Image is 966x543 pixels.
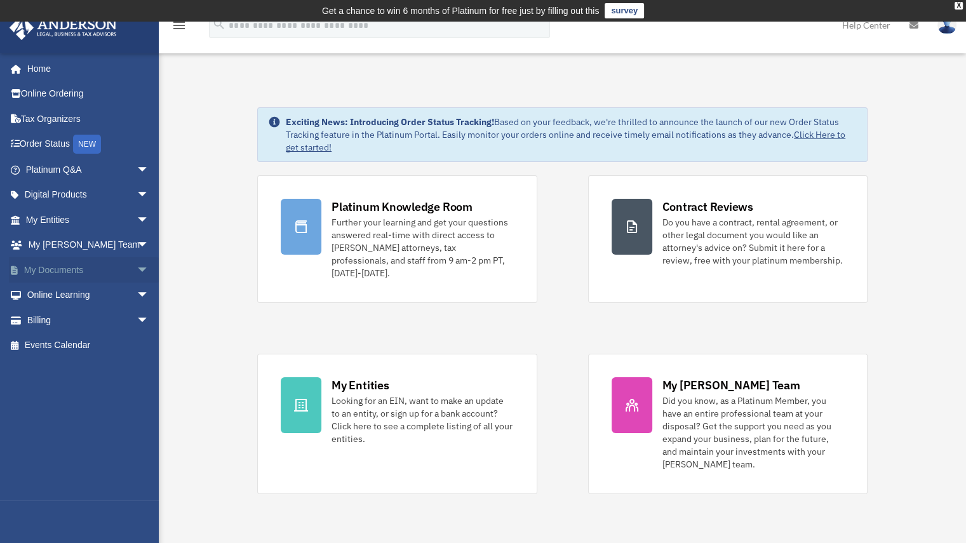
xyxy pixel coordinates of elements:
span: arrow_drop_down [137,207,162,233]
span: arrow_drop_down [137,307,162,333]
div: Based on your feedback, we're thrilled to announce the launch of our new Order Status Tracking fe... [286,116,857,154]
a: My Entitiesarrow_drop_down [9,207,168,232]
a: Click Here to get started! [286,129,845,153]
div: Platinum Knowledge Room [332,199,473,215]
div: Get a chance to win 6 months of Platinum for free just by filling out this [322,3,600,18]
div: My [PERSON_NAME] Team [662,377,800,393]
a: My [PERSON_NAME] Team Did you know, as a Platinum Member, you have an entire professional team at... [588,354,868,494]
div: Do you have a contract, rental agreement, or other legal document you would like an attorney's ad... [662,216,844,267]
div: Further your learning and get your questions answered real-time with direct access to [PERSON_NAM... [332,216,513,279]
a: Digital Productsarrow_drop_down [9,182,168,208]
a: My Documentsarrow_drop_down [9,257,168,283]
a: Contract Reviews Do you have a contract, rental agreement, or other legal document you would like... [588,175,868,303]
i: menu [171,18,187,33]
div: Did you know, as a Platinum Member, you have an entire professional team at your disposal? Get th... [662,394,844,471]
a: Platinum Q&Aarrow_drop_down [9,157,168,182]
img: Anderson Advisors Platinum Portal [6,15,121,40]
a: My [PERSON_NAME] Teamarrow_drop_down [9,232,168,258]
span: arrow_drop_down [137,182,162,208]
i: search [212,17,226,31]
a: Tax Organizers [9,106,168,131]
a: Events Calendar [9,333,168,358]
a: Order StatusNEW [9,131,168,158]
a: Online Ordering [9,81,168,107]
a: Platinum Knowledge Room Further your learning and get your questions answered real-time with dire... [257,175,537,303]
a: My Entities Looking for an EIN, want to make an update to an entity, or sign up for a bank accoun... [257,354,537,494]
a: Home [9,56,162,81]
span: arrow_drop_down [137,232,162,258]
a: survey [605,3,644,18]
div: NEW [73,135,101,154]
img: User Pic [937,16,956,34]
a: menu [171,22,187,33]
div: My Entities [332,377,389,393]
strong: Exciting News: Introducing Order Status Tracking! [286,116,494,128]
span: arrow_drop_down [137,283,162,309]
a: Billingarrow_drop_down [9,307,168,333]
span: arrow_drop_down [137,157,162,183]
span: arrow_drop_down [137,257,162,283]
div: Contract Reviews [662,199,753,215]
div: Looking for an EIN, want to make an update to an entity, or sign up for a bank account? Click her... [332,394,513,445]
a: Online Learningarrow_drop_down [9,283,168,308]
div: close [955,2,963,10]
